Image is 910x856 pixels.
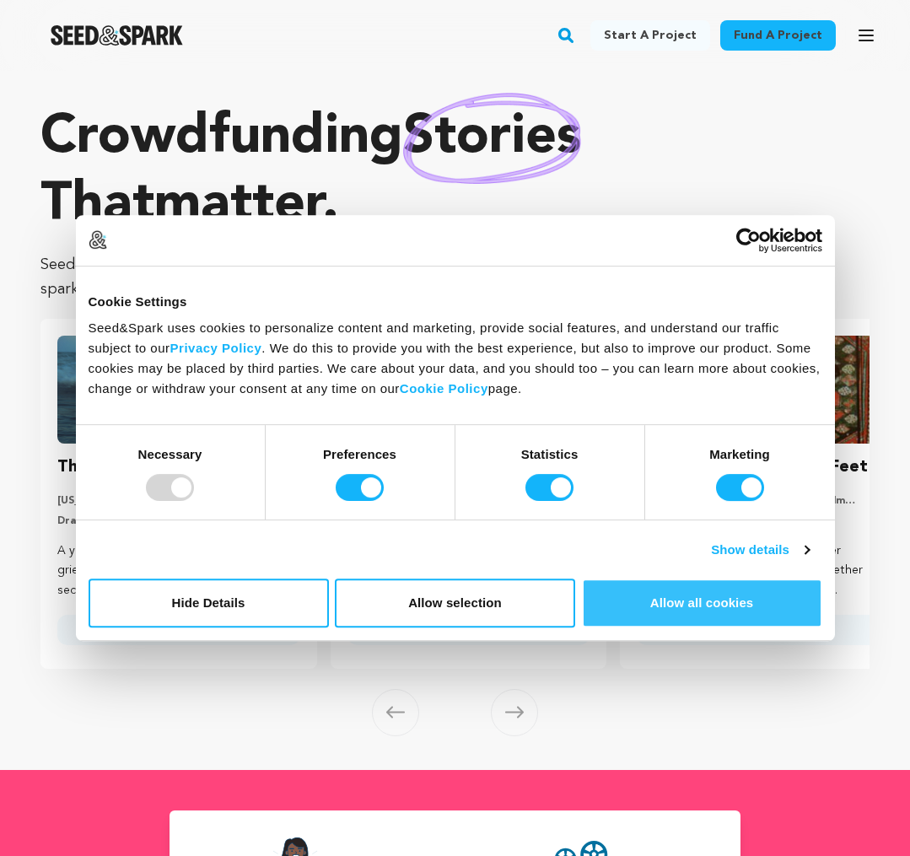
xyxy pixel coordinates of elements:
img: Seed&Spark Logo Dark Mode [51,25,183,46]
img: The Sea Between Us image [57,336,300,444]
button: Allow selection [335,579,575,627]
p: Drama, Family [57,514,300,528]
p: A year after her sister’s passing, mounting grief forces a woman to confront the secrets, silence... [57,541,300,601]
a: Fund a project [720,20,836,51]
a: Start a project [590,20,710,51]
a: Cookie Policy [400,381,488,396]
img: logo [89,230,107,249]
p: Seed&Spark is where creators and audiences work together to bring incredible new projects to life... [40,253,870,302]
strong: Statistics [521,447,579,461]
button: Allow all cookies [582,579,822,627]
a: Support this project [57,615,300,645]
a: Seed&Spark Homepage [51,25,183,46]
a: Show details [711,540,809,560]
h3: The Sea Between Us [57,454,226,481]
div: Seed&Spark uses cookies to personalize content and marketing, provide social features, and unders... [89,318,822,399]
p: Crowdfunding that . [40,105,870,240]
p: [US_STATE][GEOGRAPHIC_DATA], [US_STATE] | Film Short [57,494,300,508]
a: Privacy Policy [170,341,262,355]
div: Cookie Settings [89,292,822,312]
button: Hide Details [89,579,329,627]
strong: Preferences [323,447,396,461]
strong: Marketing [709,447,770,461]
img: hand sketched image [403,93,581,185]
strong: Necessary [138,447,202,461]
a: Usercentrics Cookiebot - opens in a new window [675,228,822,253]
span: matter [154,179,322,233]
